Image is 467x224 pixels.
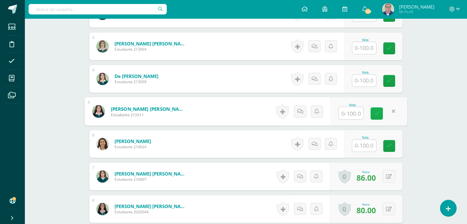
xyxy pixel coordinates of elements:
img: 8670e599328e1b651da57b5535759df0.png [92,105,105,118]
div: Nota [338,103,366,106]
div: Nota: [356,202,376,207]
img: fb2f8d492602f7e9b19479acfb25a763.png [96,73,109,85]
span: [PERSON_NAME] [399,4,434,10]
input: 0-100.0 [352,75,376,87]
span: Estudiante 216007 [115,177,188,182]
a: 0 [338,202,351,216]
a: 0 [338,169,351,183]
a: [PERSON_NAME] [115,138,151,144]
span: Estudiante 214024 [115,144,151,149]
img: c60824b8cfacba7b1b1594c9ac331b9b.png [96,138,109,150]
a: [PERSON_NAME] [PERSON_NAME] [115,203,188,209]
span: Mi Perfil [399,9,434,14]
img: 05e2717679359c3267a54ebd06b84e64.png [96,40,109,52]
div: Nota [352,136,379,139]
span: 86.00 [356,172,376,183]
span: 283 [364,8,371,15]
a: [PERSON_NAME] [PERSON_NAME] [111,106,186,112]
div: Nota [352,38,379,42]
div: Nota [352,71,379,74]
span: Estudiante 213009 [115,79,158,84]
span: Estudiante 213011 [111,112,186,118]
img: 0c5a41cfdde5bb270759eb943fb6abf5.png [96,170,109,183]
a: de [PERSON_NAME] [115,73,158,79]
span: Estudiante 2020044 [115,209,188,214]
span: 80.00 [356,205,376,215]
input: 0-100.0 [352,140,376,152]
a: [PERSON_NAME] [PERSON_NAME] [115,41,188,47]
input: 0-100.0 [339,107,363,119]
input: Busca un usuario... [29,4,167,14]
div: Nota: [356,170,376,174]
img: eac5640a810b8dcfe6ce893a14069202.png [382,3,394,15]
a: [PERSON_NAME] [PERSON_NAME] [115,171,188,177]
input: 0-100.0 [352,42,376,54]
span: Estudiante 213004 [115,47,188,52]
